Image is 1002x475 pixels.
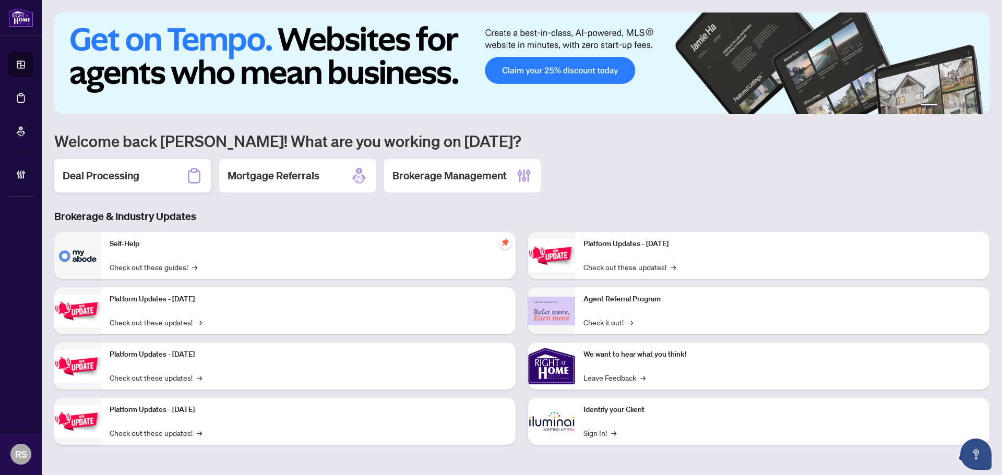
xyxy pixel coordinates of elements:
[54,405,101,438] img: Platform Updates - July 8, 2025
[110,372,202,383] a: Check out these updates!→
[63,168,139,183] h2: Deal Processing
[110,294,507,305] p: Platform Updates - [DATE]
[110,261,197,273] a: Check out these guides!→
[941,104,946,108] button: 2
[583,316,633,328] a: Check it out!→
[54,232,101,279] img: Self-Help
[611,427,616,439] span: →
[640,372,646,383] span: →
[958,104,962,108] button: 4
[950,104,954,108] button: 3
[110,349,507,360] p: Platform Updates - [DATE]
[110,238,507,250] p: Self-Help
[528,398,575,445] img: Identify your Client
[54,13,989,114] img: Slide 0
[967,104,971,108] button: 5
[583,294,981,305] p: Agent Referral Program
[583,427,616,439] a: Sign In!→
[528,297,575,325] img: Agent Referral Program
[192,261,197,273] span: →
[54,350,101,383] img: Platform Updates - July 21, 2025
[54,131,989,151] h1: Welcome back [PERSON_NAME]! What are you working on [DATE]?
[921,104,937,108] button: 1
[528,239,575,272] img: Platform Updates - June 23, 2025
[960,439,992,470] button: Open asap
[15,447,27,461] span: RS
[228,168,319,183] h2: Mortgage Referrals
[583,238,981,250] p: Platform Updates - [DATE]
[110,427,202,439] a: Check out these updates!→
[583,372,646,383] a: Leave Feedback→
[197,427,202,439] span: →
[671,261,676,273] span: →
[54,209,989,224] h3: Brokerage & Industry Updates
[583,404,981,416] p: Identify your Client
[392,168,507,183] h2: Brokerage Management
[110,404,507,416] p: Platform Updates - [DATE]
[583,261,676,273] a: Check out these updates!→
[54,295,101,327] img: Platform Updates - September 16, 2025
[583,349,981,360] p: We want to hear what you think!
[628,316,633,328] span: →
[499,236,511,249] span: pushpin
[110,316,202,328] a: Check out these updates!→
[197,372,202,383] span: →
[528,343,575,389] img: We want to hear what you think!
[8,8,33,27] img: logo
[975,104,979,108] button: 6
[197,316,202,328] span: →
